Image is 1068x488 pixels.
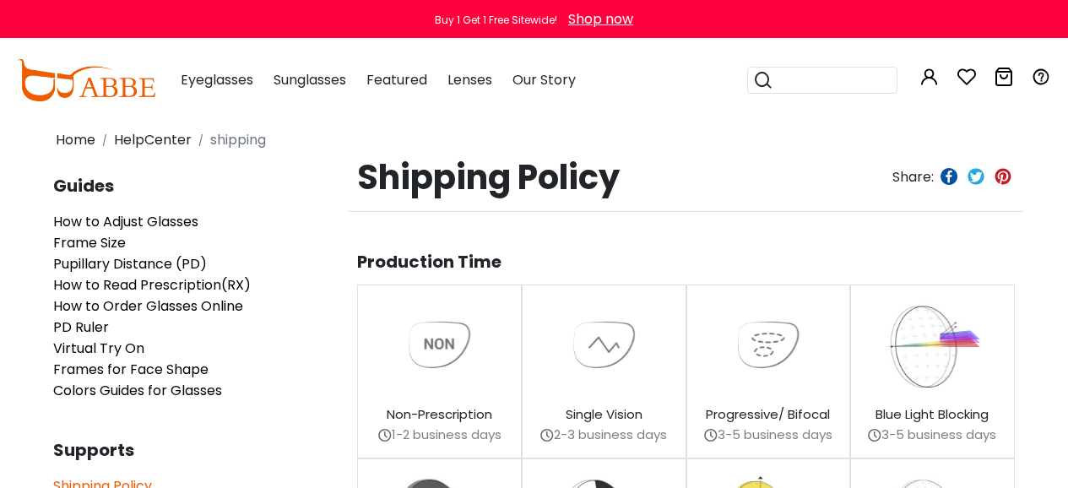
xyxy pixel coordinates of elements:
[53,296,243,316] a: How to Order Glasses Online
[387,405,492,423] span: Non-Prescription
[941,168,957,185] img: facebook
[53,442,357,458] span: Supports
[540,429,554,442] img: 1678259300789.svg
[859,302,1006,388] img: 1678259779999.svg
[560,9,633,29] a: Shop now
[53,212,198,231] a: How to Adjust Glasses
[447,70,492,89] span: Lenses
[696,302,842,388] img: 1678259674576.svg
[210,130,266,149] a: shipping
[56,130,95,149] a: Home
[114,130,192,149] a: HelpCenter
[366,302,512,388] img: 1678259533248.svg
[53,254,207,274] a: Pupillary Distance (PD)
[53,339,144,358] a: Virtual Try On
[53,275,251,295] a: How to Read Prescription(RX)
[512,70,576,89] span: Our Story
[366,70,427,89] span: Featured
[876,405,989,423] span: Blue Light Blocking
[995,168,1011,185] img: pinterest
[554,426,667,443] span: 2-3 business days
[17,59,155,101] img: abbeglasses.com
[53,122,1015,157] nav: breadcrumb
[568,8,633,30] div: Shop now
[881,426,996,443] span: 3-5 business days
[378,429,392,442] img: 1678259300789.svg
[53,381,222,400] a: Colors Guides for Glasses
[868,429,881,442] img: 1678259300789.svg
[718,426,832,443] span: 3-5 business days
[349,157,798,198] span: Shipping Policy
[53,317,109,337] a: PD Ruler
[53,360,209,379] a: Frames for Face Shape
[181,70,253,89] span: Eyeglasses
[531,302,677,388] img: 1678259610232.svg
[706,405,830,423] span: Progressive/ Bifocal
[968,168,984,185] img: twitter
[392,426,501,443] span: 1-2 business days
[53,177,357,194] span: Guides
[274,70,346,89] span: Sunglasses
[53,233,126,252] a: Frame Size
[704,429,718,442] img: 1678259300789.svg
[892,167,934,187] span: Share:
[566,405,642,423] span: Single Vision
[357,252,1015,271] p: Production Time
[435,13,557,28] div: Buy 1 Get 1 Free Sitewide!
